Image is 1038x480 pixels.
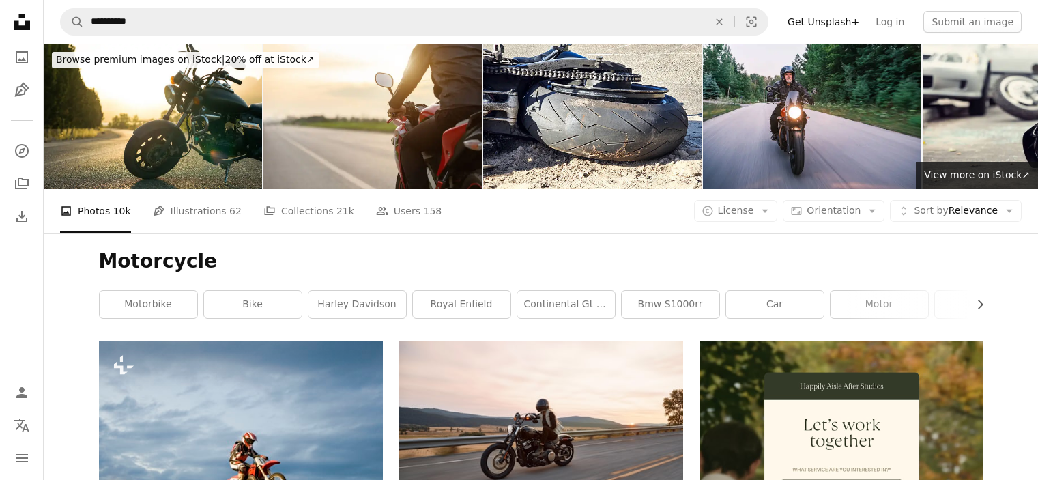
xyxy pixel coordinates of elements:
[703,44,921,189] img: Mature man riding his motorbike in the countryside at dawn
[968,291,983,318] button: scroll list to the right
[867,11,912,33] a: Log in
[263,44,482,189] img: Rear View Of Man Riding Motorcycle On Road
[61,9,84,35] button: Search Unsplash
[718,205,754,216] span: License
[622,291,719,318] a: bmw s1000rr
[399,429,683,441] a: man on black cruiser motorcycle in highway
[916,162,1038,189] a: View more on iStock↗
[923,11,1022,33] button: Submit an image
[8,170,35,197] a: Collections
[726,291,824,318] a: car
[99,249,983,274] h1: Motorcycle
[517,291,615,318] a: continental gt 650
[376,189,442,233] a: Users 158
[56,54,225,65] span: Browse premium images on iStock |
[263,189,354,233] a: Collections 21k
[8,137,35,165] a: Explore
[308,291,406,318] a: harley davidson
[704,9,734,35] button: Clear
[8,203,35,230] a: Download History
[8,44,35,71] a: Photos
[8,379,35,406] a: Log in / Sign up
[99,459,383,471] a: a person on a dirt bike jumping in the air
[60,8,768,36] form: Find visuals sitewide
[100,291,197,318] a: motorbike
[424,203,442,218] span: 158
[336,203,354,218] span: 21k
[831,291,928,318] a: motor
[779,11,867,33] a: Get Unsplash+
[890,200,1022,222] button: Sort byRelevance
[914,205,948,216] span: Sort by
[924,169,1030,180] span: View more on iStock ↗
[52,52,319,68] div: 20% off at iStock ↗
[783,200,884,222] button: Orientation
[413,291,510,318] a: royal enfield
[8,412,35,439] button: Language
[935,291,1033,318] a: ducati
[735,9,768,35] button: Visual search
[44,44,327,76] a: Browse premium images on iStock|20% off at iStock↗
[914,204,998,218] span: Relevance
[44,44,262,189] img: Motorcycle parked on the road
[694,200,778,222] button: License
[229,203,242,218] span: 62
[807,205,861,216] span: Orientation
[8,76,35,104] a: Illustrations
[483,44,702,189] img: Closeup burnet out motorcycle, background with copy space
[153,189,242,233] a: Illustrations 62
[204,291,302,318] a: bike
[8,444,35,472] button: Menu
